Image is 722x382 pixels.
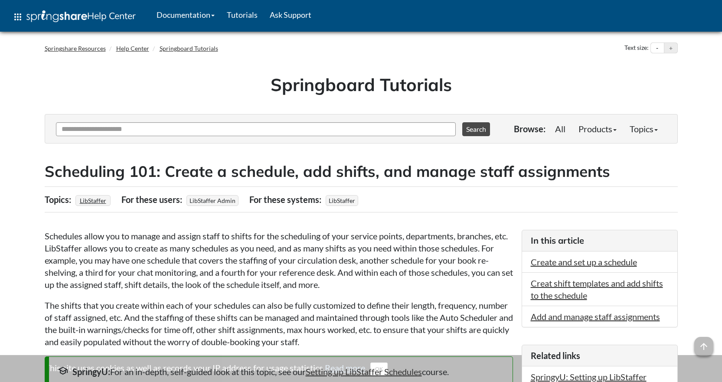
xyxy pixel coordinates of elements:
[58,366,504,378] div: For an in-depth, self-guided look at this topic, see our course.
[13,12,23,22] span: apps
[45,230,513,291] p: Schedules allow you to manage and assign staff to shifts for the scheduling of your service point...
[58,366,68,376] span: school
[651,43,664,53] button: Decrease text size
[623,120,664,137] a: Topics
[531,257,637,267] a: Create and set up a schedule
[26,10,87,22] img: Springshare
[531,278,663,300] a: Creat shift templates and add shifts to the schedule
[694,337,713,356] span: arrow_upward
[531,350,580,361] span: Related links
[531,311,660,322] a: Add and manage staff assignments
[116,45,149,52] a: Help Center
[572,120,623,137] a: Products
[45,161,678,182] h2: Scheduling 101: Create a schedule, add shifts, and manage staff assignments
[306,366,422,377] a: Setting up LibStaffer Schedules
[531,235,669,247] h3: In this article
[694,338,713,348] a: arrow_upward
[45,191,73,208] div: Topics:
[221,4,264,26] a: Tutorials
[78,194,108,207] a: LibStaffer
[51,72,671,97] h1: Springboard Tutorials
[45,299,513,348] p: The shifts that you create within each of your schedules can also be fully customized to define t...
[36,362,686,375] div: This site uses cookies as well as records your IP address for usage statistics.
[160,45,218,52] a: Springboard Tutorials
[249,191,323,208] div: For these systems:
[514,123,546,135] p: Browse:
[462,122,490,136] button: Search
[121,191,184,208] div: For these users:
[72,366,110,377] strong: SpringyU:
[45,45,106,52] a: Springshare Resources
[87,10,136,21] span: Help Center
[623,42,650,54] div: Text size:
[150,4,221,26] a: Documentation
[7,4,142,30] a: apps Help Center
[264,4,317,26] a: Ask Support
[664,43,677,53] button: Increase text size
[186,195,238,206] span: LibStaffer Admin
[549,120,572,137] a: All
[326,195,358,206] span: LibStaffer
